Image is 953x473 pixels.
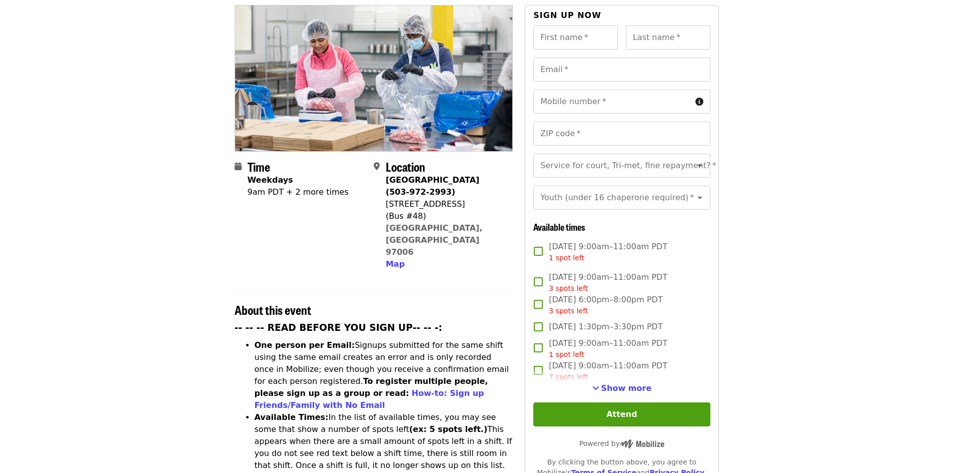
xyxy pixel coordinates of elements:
i: circle-info icon [695,97,703,107]
span: 3 spots left [549,307,588,315]
span: 3 spots left [549,284,588,292]
span: [DATE] 1:30pm–3:30pm PDT [549,321,662,333]
a: How-to: Sign up Friends/Family with No Email [255,388,484,410]
span: [DATE] 9:00am–11:00am PDT [549,360,667,382]
div: 9am PDT + 2 more times [248,186,349,198]
span: 1 spot left [549,254,584,262]
span: 1 spot left [549,350,584,358]
span: [DATE] 9:00am–11:00am PDT [549,271,667,294]
strong: -- -- -- READ BEFORE YOU SIGN UP-- -- -: [235,322,443,333]
span: Powered by [579,439,664,447]
button: Attend [533,402,710,426]
span: Location [386,158,425,175]
span: About this event [235,301,311,318]
strong: One person per Email: [255,340,355,350]
span: Show more [601,383,652,393]
span: Sign up now [533,11,601,20]
li: Signups submitted for the same shift using the same email creates an error and is only recorded o... [255,339,513,411]
span: Time [248,158,270,175]
i: calendar icon [235,162,242,171]
div: [STREET_ADDRESS] [386,198,505,210]
button: See more timeslots [592,382,652,394]
strong: To register multiple people, please sign up as a group or read: [255,376,488,398]
strong: [GEOGRAPHIC_DATA] (503-972-2993) [386,175,479,197]
span: [DATE] 6:00pm–8:00pm PDT [549,294,662,316]
button: Open [693,159,707,173]
span: [DATE] 9:00am–11:00am PDT [549,241,667,263]
strong: Weekdays [248,175,293,185]
span: 7 spots left [549,373,588,381]
button: Open [693,191,707,205]
i: map-marker-alt icon [374,162,380,171]
input: Mobile number [533,90,691,114]
div: (Bus #48) [386,210,505,222]
input: Email [533,58,710,82]
strong: (ex: 5 spots left.) [409,424,487,434]
img: Oct/Nov/Dec - Beaverton: Repack/Sort (age 10+) organized by Oregon Food Bank [235,6,513,151]
strong: Available Times: [255,412,329,422]
span: Available times [533,220,585,233]
span: Map [386,259,405,269]
li: In the list of available times, you may see some that show a number of spots left This appears wh... [255,411,513,471]
input: ZIP code [533,122,710,146]
input: Last name [626,26,710,50]
input: First name [533,26,618,50]
img: Powered by Mobilize [620,439,664,448]
button: Map [386,258,405,270]
a: [GEOGRAPHIC_DATA], [GEOGRAPHIC_DATA] 97006 [386,223,483,257]
span: [DATE] 9:00am–11:00am PDT [549,337,667,360]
